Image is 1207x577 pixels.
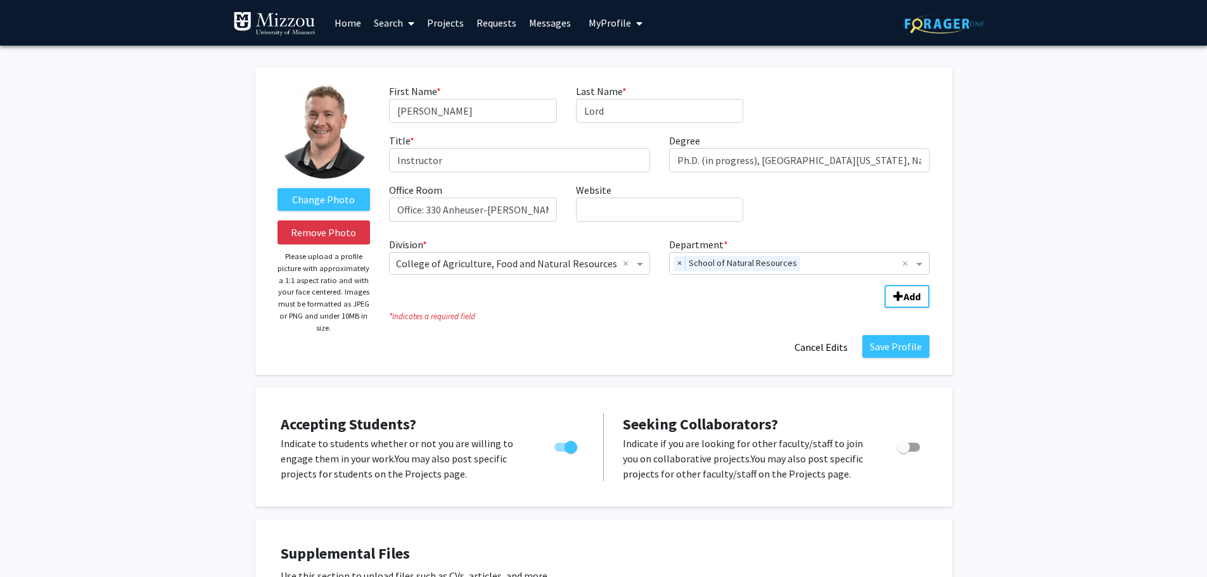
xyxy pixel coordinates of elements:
[686,256,800,271] span: School of Natural Resources
[278,84,373,179] img: Profile Picture
[576,84,627,99] label: Last Name
[380,237,660,275] div: Division
[660,237,940,275] div: Department
[669,252,930,275] ng-select: Department
[389,133,414,148] label: Title
[523,1,577,45] a: Messages
[278,251,371,334] p: Please upload a profile picture with approximately a 1:1 aspect ratio and with your face centered...
[421,1,470,45] a: Projects
[862,335,929,358] button: Save Profile
[589,16,631,29] span: My Profile
[623,436,873,481] p: Indicate if you are looking for other faculty/staff to join you on collaborative projects. You ma...
[233,11,316,37] img: University of Missouri Logo
[674,256,686,271] span: ×
[367,1,421,45] a: Search
[892,436,927,455] div: Toggle
[623,256,634,271] span: Clear all
[470,1,523,45] a: Requests
[884,285,929,308] button: Add Division/Department
[549,436,584,455] div: Toggle
[328,1,367,45] a: Home
[278,220,371,244] button: Remove Photo
[389,252,650,275] ng-select: Division
[389,84,441,99] label: First Name
[281,436,530,481] p: Indicate to students whether or not you are willing to engage them in your work. You may also pos...
[786,335,856,359] button: Cancel Edits
[904,290,921,303] b: Add
[623,414,778,434] span: Seeking Collaborators?
[389,182,442,198] label: Office Room
[278,188,371,211] label: ChangeProfile Picture
[669,133,700,148] label: Degree
[576,182,611,198] label: Website
[281,414,416,434] span: Accepting Students?
[905,14,984,34] img: ForagerOne Logo
[10,520,54,567] iframe: Chat
[902,256,913,271] span: Clear all
[389,310,929,322] i: Indicates a required field
[281,545,927,563] h4: Supplemental Files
